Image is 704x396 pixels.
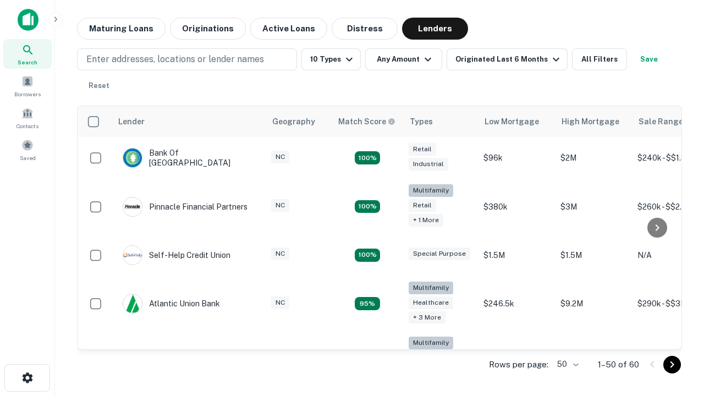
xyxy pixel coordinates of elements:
span: Borrowers [14,90,41,98]
div: Matching Properties: 9, hasApolloMatch: undefined [355,297,380,310]
img: picture [123,246,142,265]
div: Matching Properties: 11, hasApolloMatch: undefined [355,249,380,262]
td: $3M [555,179,632,234]
p: 1–50 of 60 [598,358,639,371]
div: Pinnacle Financial Partners [123,197,248,217]
div: Industrial [409,158,448,170]
button: All Filters [572,48,627,70]
a: Contacts [3,103,52,133]
div: Bank Of [GEOGRAPHIC_DATA] [123,148,255,168]
td: $9.2M [555,276,632,332]
td: $380k [478,179,555,234]
div: Retail [409,143,436,156]
a: Borrowers [3,71,52,101]
td: $246.5k [478,276,555,332]
span: Search [18,58,37,67]
td: $1.5M [555,234,632,276]
a: Saved [3,135,52,164]
div: + 1 more [409,214,443,227]
div: Special Purpose [409,248,470,260]
img: picture [123,148,142,167]
button: Distress [332,18,398,40]
button: Any Amount [365,48,442,70]
button: Reset [81,75,117,97]
h6: Match Score [338,116,393,128]
div: Low Mortgage [485,115,539,128]
button: Originated Last 6 Months [447,48,568,70]
div: Multifamily [409,184,453,197]
td: $1.5M [478,234,555,276]
div: NC [271,248,289,260]
div: Capitalize uses an advanced AI algorithm to match your search with the best lender. The match sco... [338,116,395,128]
span: Saved [20,153,36,162]
p: Enter addresses, locations or lender names [86,53,264,66]
button: Go to next page [663,356,681,373]
img: picture [123,197,142,216]
button: Lenders [402,18,468,40]
img: picture [123,294,142,313]
button: Originations [170,18,246,40]
p: Rows per page: [489,358,548,371]
div: NC [271,296,289,309]
div: Self-help Credit Union [123,245,230,265]
th: Capitalize uses an advanced AI algorithm to match your search with the best lender. The match sco... [332,106,403,137]
iframe: Chat Widget [649,308,704,361]
button: Maturing Loans [77,18,166,40]
div: Atlantic Union Bank [123,294,220,313]
div: Healthcare [409,296,453,309]
div: NC [271,151,289,163]
div: Matching Properties: 15, hasApolloMatch: undefined [355,151,380,164]
td: $246k [478,331,555,387]
td: $96k [478,137,555,179]
div: Geography [272,115,315,128]
button: Active Loans [250,18,327,40]
a: Search [3,39,52,69]
div: Multifamily [409,282,453,294]
div: Multifamily [409,337,453,349]
div: 50 [553,356,580,372]
div: NC [271,199,289,212]
div: Retail [409,199,436,212]
div: The Fidelity Bank [123,349,212,369]
button: 10 Types [301,48,361,70]
th: Lender [112,106,266,137]
img: capitalize-icon.png [18,9,38,31]
span: Contacts [16,122,38,130]
button: Enter addresses, locations or lender names [77,48,297,70]
td: $3.2M [555,331,632,387]
td: $2M [555,137,632,179]
div: Matching Properties: 17, hasApolloMatch: undefined [355,200,380,213]
th: Types [403,106,478,137]
div: Lender [118,115,145,128]
th: High Mortgage [555,106,632,137]
div: + 3 more [409,311,446,324]
div: Originated Last 6 Months [455,53,563,66]
th: Low Mortgage [478,106,555,137]
button: Save your search to get updates of matches that match your search criteria. [631,48,667,70]
div: Types [410,115,433,128]
div: High Mortgage [562,115,619,128]
th: Geography [266,106,332,137]
div: Sale Range [639,115,683,128]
